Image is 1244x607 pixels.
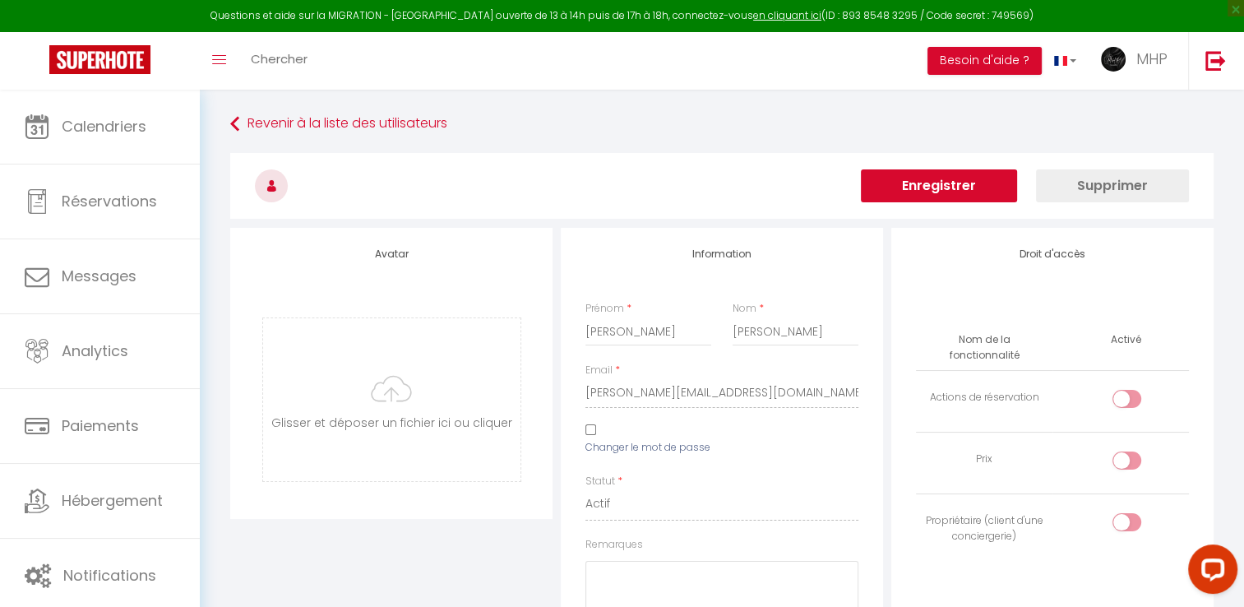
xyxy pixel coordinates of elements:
span: Notifications [63,565,156,586]
h4: Avatar [255,248,528,260]
button: Supprimer [1036,169,1189,202]
label: Statut [585,474,615,489]
img: logout [1205,50,1226,71]
span: MHP [1136,49,1168,69]
span: Calendriers [62,116,146,137]
span: Chercher [251,50,308,67]
h4: Droit d'accès [916,248,1189,260]
span: Messages [62,266,136,286]
a: ... MHP [1089,32,1188,90]
span: Réservations [62,191,157,211]
h4: Information [585,248,858,260]
div: Propriétaire (client d'une conciergerie) [923,513,1046,544]
span: Paiements [62,415,139,436]
a: en cliquant ici [753,8,821,22]
label: Nom [733,301,756,317]
label: Prénom [585,301,624,317]
div: Prix [923,452,1046,467]
label: Changer le mot de passe [585,440,710,456]
a: Revenir à la liste des utilisateurs [230,109,1214,139]
span: Hébergement [62,490,163,511]
span: Analytics [62,341,128,361]
label: Remarques [585,537,643,553]
img: Super Booking [49,45,150,74]
img: ... [1101,47,1126,72]
button: Besoin d'aide ? [927,47,1042,75]
button: Enregistrer [861,169,1017,202]
iframe: LiveChat chat widget [1175,538,1244,607]
a: Chercher [238,32,320,90]
th: Activé [1104,326,1148,354]
div: Actions de réservation [923,390,1046,405]
label: Email [585,363,613,378]
th: Nom de la fonctionnalité [916,326,1052,370]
